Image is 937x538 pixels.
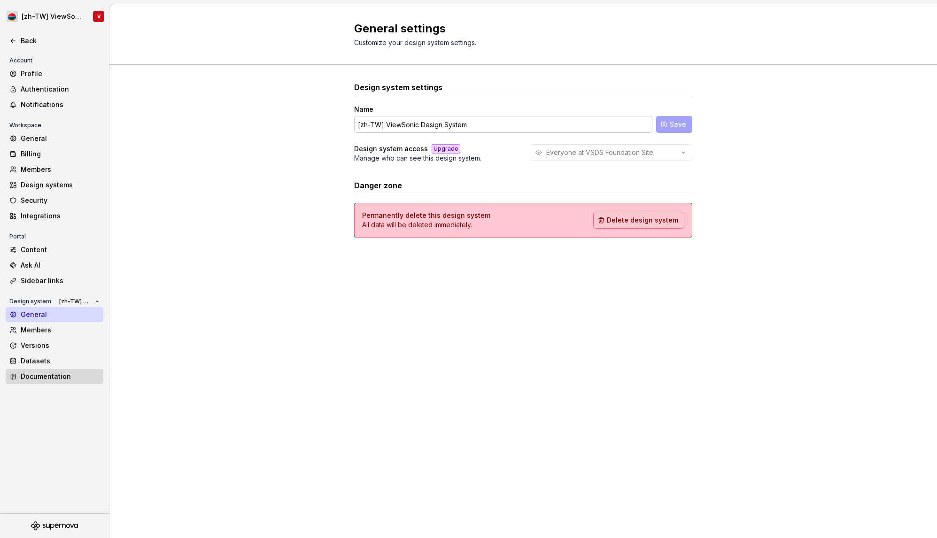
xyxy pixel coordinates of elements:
[432,144,460,154] div: Upgrade
[21,276,100,285] div: Sidebar links
[21,211,100,221] div: Integrations
[6,162,103,177] a: Members
[354,144,428,154] h4: Design system access
[354,21,681,36] h2: General settings
[6,231,30,242] div: Portal
[21,180,100,190] div: Design systems
[6,307,103,322] a: General
[21,356,100,366] div: Datasets
[21,69,100,78] div: Profile
[21,196,100,205] div: Security
[6,120,45,131] div: Workspace
[21,100,100,109] div: Notifications
[21,134,100,143] div: General
[59,298,92,305] span: [zh-TW] ViewSonic Design System
[354,180,402,191] h3: Danger zone
[21,310,100,319] div: General
[31,521,78,530] svg: Supernova Logo
[21,261,100,270] div: Ask AI
[6,273,103,288] a: Sidebar links
[362,220,490,230] p: All data will be deleted immediately.
[6,338,103,353] a: Versions
[7,11,18,22] img: c932e1d8-b7d6-4eaa-9a3f-1bdf2902ae77.png
[354,105,373,114] label: Name
[21,165,100,174] div: Members
[6,193,103,208] a: Security
[6,242,103,257] a: Content
[21,36,100,46] div: Back
[6,323,103,338] a: Members
[21,85,100,94] div: Authentication
[6,146,103,161] a: Billing
[6,97,103,112] a: Notifications
[354,154,481,163] p: Manage who can see this design system.
[2,6,107,27] button: [zh-TW] ViewSonic Design SystemV
[6,177,103,192] a: Design systems
[6,296,55,307] div: Design system
[21,149,100,159] div: Billing
[354,82,442,93] h3: Design system settings
[6,131,103,146] a: General
[6,208,103,223] a: Integrations
[6,55,36,66] div: Account
[22,12,82,21] div: [zh-TW] ViewSonic Design System
[362,211,490,220] h4: Permanently delete this design system
[6,33,103,48] a: Back
[6,258,103,273] a: Ask AI
[21,245,100,254] div: Content
[21,372,100,381] div: Documentation
[6,354,103,369] a: Datasets
[6,82,103,97] a: Authentication
[6,66,103,81] a: Profile
[6,369,103,384] a: Documentation
[97,13,101,20] div: V
[607,215,678,225] span: Delete design system
[21,325,100,335] div: Members
[593,212,684,229] button: Delete design system
[21,341,100,350] div: Versions
[354,38,476,46] span: Customize your design system settings.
